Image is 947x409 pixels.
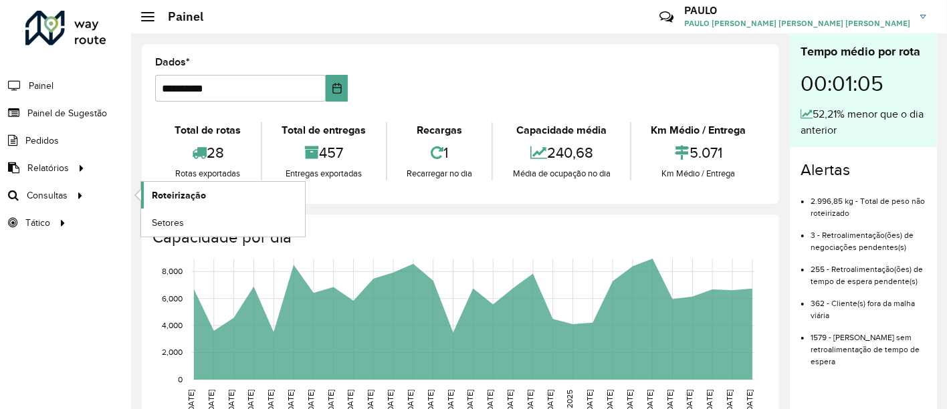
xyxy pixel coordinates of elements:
font: Recargas [417,124,462,136]
font: 2.996,85 kg - Total de peso não roteirizado [811,196,925,217]
font: 1 [443,144,448,160]
text: 8,000 [162,267,183,276]
font: Recarregar no dia [407,168,472,178]
font: Painel [168,9,203,24]
font: Total de entregas [282,124,366,136]
font: Dados [155,56,186,67]
font: PAULO [684,3,717,17]
font: 52,21% menor que o dia anterior [801,108,924,136]
font: Painel de Sugestão [27,108,107,118]
font: Painel [29,81,54,91]
font: 240,68 [547,144,593,160]
font: PAULO [PERSON_NAME] [PERSON_NAME] [PERSON_NAME] [684,18,910,28]
font: Relatórios [27,163,69,173]
font: Alertas [801,161,850,178]
font: Capacidade por dia [152,229,292,246]
font: Setores [152,218,184,228]
a: Roteirização [141,182,305,209]
a: Contato Rápido [652,3,681,31]
text: 6,000 [162,294,183,303]
text: 0 [178,375,183,384]
font: Capacidade média [516,124,607,136]
font: Consultas [27,190,68,200]
font: Média de ocupação no dia [513,168,611,178]
font: 5.071 [690,144,722,160]
font: Km Médio / Entrega [662,168,736,178]
font: Tempo médio por rota [801,45,920,58]
font: Rotas exportadas [175,168,240,178]
font: Km Médio / Entrega [651,124,746,136]
font: 255 - Retroalimentação(ões) de tempo de espera pendente(s) [811,265,923,285]
text: 4,000 [162,321,183,329]
font: 3 - Retroalimentação(ões) de negociações pendentes(s) [811,231,914,251]
font: 457 [319,144,343,160]
font: Pedidos [25,136,59,146]
font: 362 - Cliente(s) fora da malha viária [811,299,915,319]
a: Setores [141,209,305,236]
font: 1579 - [PERSON_NAME] sem retroalimentação de tempo de espera [811,333,920,366]
font: Total de rotas [175,124,241,136]
button: Escolha a data [326,75,348,102]
font: 00:01:05 [801,72,883,95]
font: Tático [25,218,50,228]
font: Roteirização [152,190,206,200]
text: 2,000 [162,348,183,357]
font: 28 [207,144,224,160]
font: Entregas exportadas [286,168,362,178]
